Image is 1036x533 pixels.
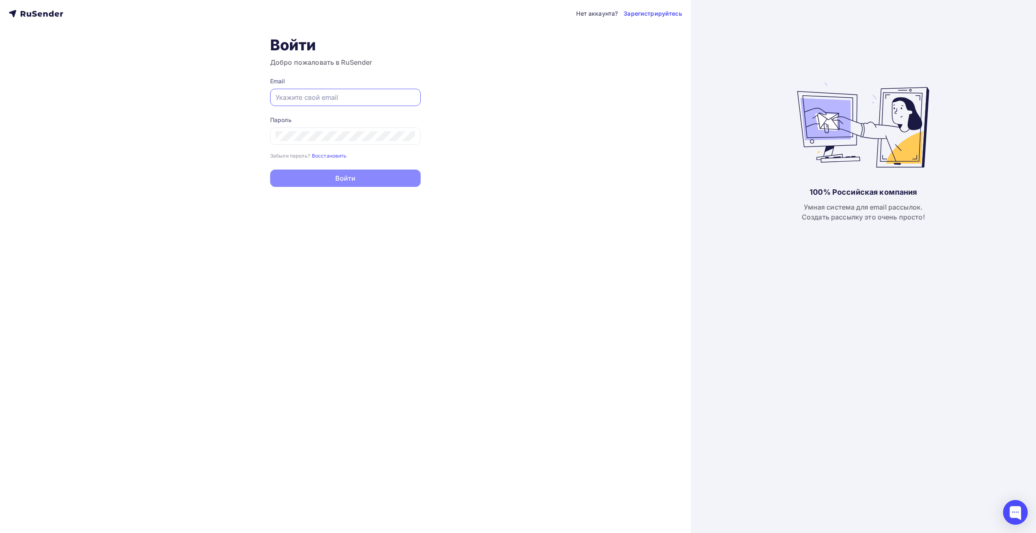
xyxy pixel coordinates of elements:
div: Email [270,77,421,85]
div: Умная система для email рассылок. Создать рассылку это очень просто! [802,202,925,222]
h3: Добро пожаловать в RuSender [270,57,421,67]
div: Пароль [270,116,421,124]
small: Забыли пароль? [270,153,310,159]
a: Восстановить [312,152,347,159]
input: Укажите свой email [275,92,415,102]
small: Восстановить [312,153,347,159]
button: Войти [270,170,421,187]
div: Нет аккаунта? [576,9,618,18]
h1: Войти [270,36,421,54]
div: 100% Российская компания [810,187,917,197]
a: Зарегистрируйтесь [624,9,682,18]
